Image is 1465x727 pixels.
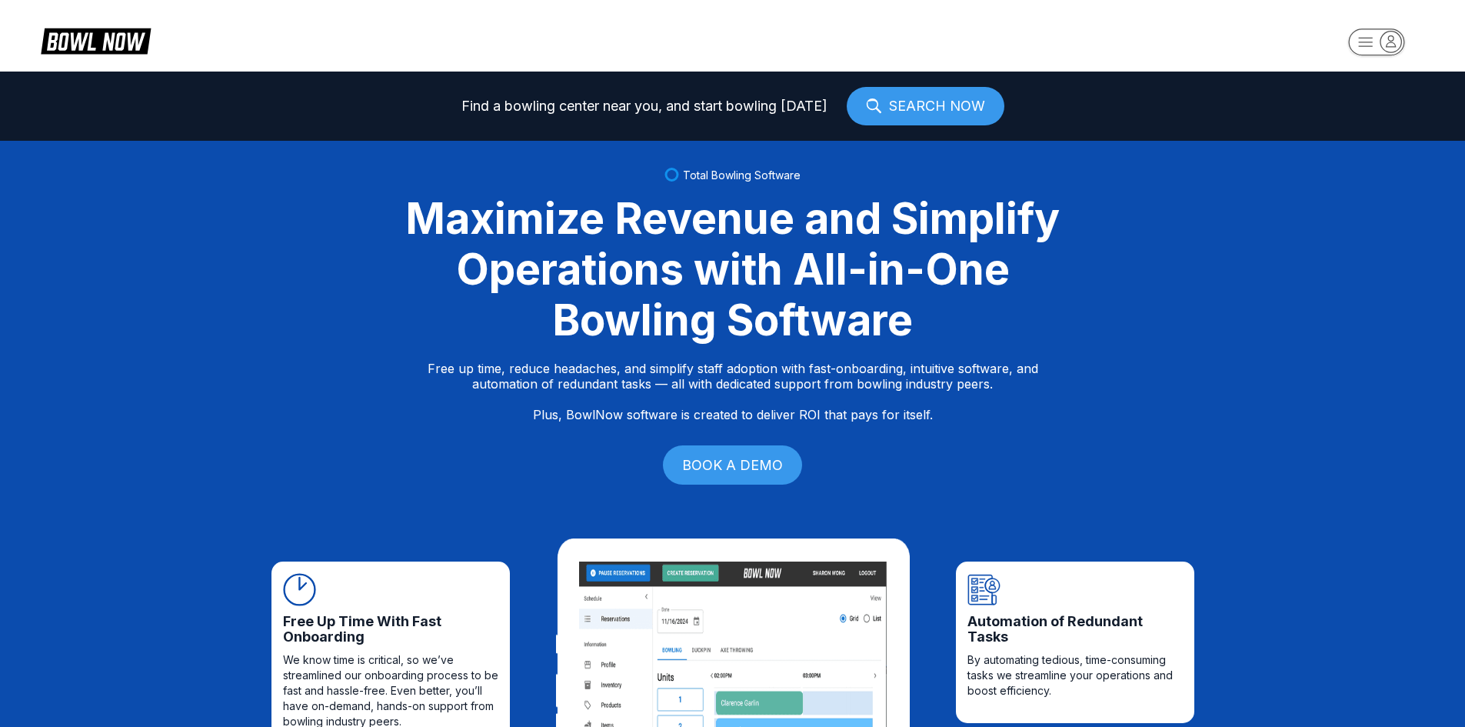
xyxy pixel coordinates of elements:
span: Total Bowling Software [683,168,801,182]
span: Automation of Redundant Tasks [967,614,1183,645]
span: Find a bowling center near you, and start bowling [DATE] [461,98,827,114]
div: Maximize Revenue and Simplify Operations with All-in-One Bowling Software [387,193,1079,345]
a: BOOK A DEMO [663,445,802,485]
a: SEARCH NOW [847,87,1004,125]
span: By automating tedious, time-consuming tasks we streamline your operations and boost efficiency. [967,652,1183,699]
span: Free Up Time With Fast Onboarding [283,614,498,645]
p: Free up time, reduce headaches, and simplify staff adoption with fast-onboarding, intuitive softw... [428,361,1038,422]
